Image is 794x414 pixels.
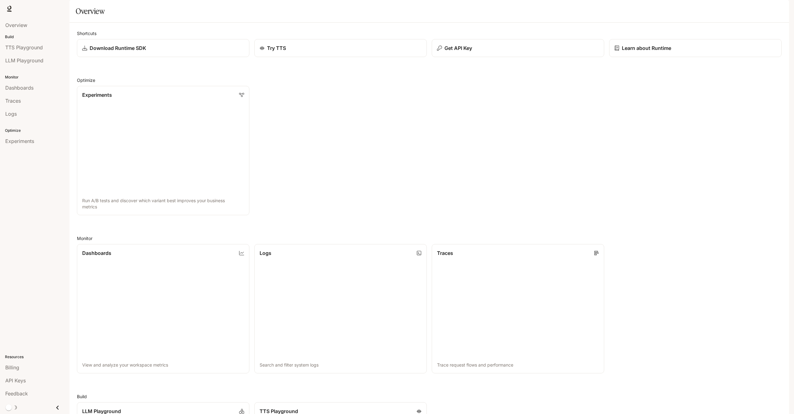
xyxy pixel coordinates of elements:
[437,362,599,368] p: Trace request flows and performance
[77,244,249,373] a: DashboardsView and analyze your workspace metrics
[77,393,782,400] h2: Build
[82,249,111,257] p: Dashboards
[77,77,782,83] h2: Optimize
[609,39,782,57] a: Learn about Runtime
[90,44,146,52] p: Download Runtime SDK
[260,249,271,257] p: Logs
[432,39,604,57] button: Get API Key
[622,44,671,52] p: Learn about Runtime
[82,91,112,99] p: Experiments
[267,44,286,52] p: Try TTS
[77,86,249,215] a: ExperimentsRun A/B tests and discover which variant best improves your business metrics
[77,30,782,37] h2: Shortcuts
[77,39,249,57] a: Download Runtime SDK
[82,198,244,210] p: Run A/B tests and discover which variant best improves your business metrics
[437,249,453,257] p: Traces
[254,39,427,57] a: Try TTS
[432,244,604,373] a: TracesTrace request flows and performance
[76,5,105,17] h1: Overview
[260,362,422,368] p: Search and filter system logs
[444,44,472,52] p: Get API Key
[77,235,782,242] h2: Monitor
[82,362,244,368] p: View and analyze your workspace metrics
[254,244,427,373] a: LogsSearch and filter system logs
